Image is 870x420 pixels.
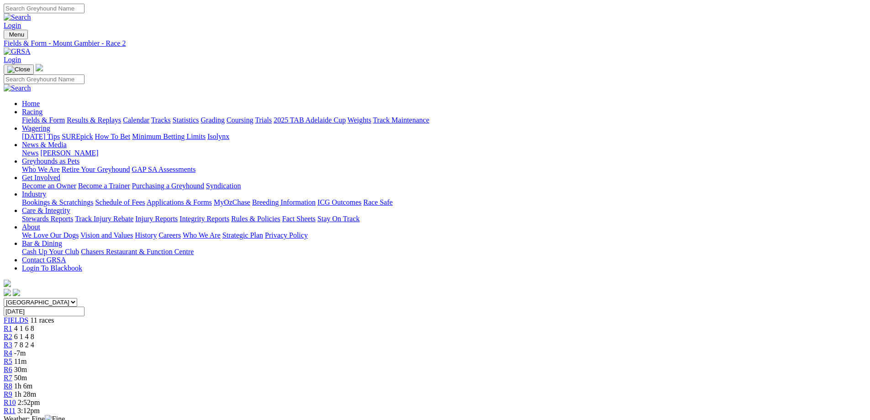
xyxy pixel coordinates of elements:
a: Login To Blackbook [22,264,82,272]
a: Purchasing a Greyhound [132,182,204,190]
a: Grading [201,116,225,124]
a: GAP SA Assessments [132,165,196,173]
a: Race Safe [363,198,392,206]
a: Minimum Betting Limits [132,133,206,140]
span: 1h 6m [14,382,32,390]
a: R2 [4,333,12,340]
a: Wagering [22,124,50,132]
span: R10 [4,399,16,406]
a: Fields & Form [22,116,65,124]
img: Search [4,13,31,21]
a: R4 [4,349,12,357]
span: 30m [14,366,27,373]
a: R3 [4,341,12,349]
div: Industry [22,198,866,207]
a: FIELDS [4,316,28,324]
img: facebook.svg [4,289,11,296]
a: SUREpick [62,133,93,140]
span: 1h 28m [14,390,36,398]
button: Toggle navigation [4,64,34,74]
a: Bar & Dining [22,239,62,247]
a: [PERSON_NAME] [40,149,98,157]
a: Rules & Policies [231,215,280,223]
a: R6 [4,366,12,373]
a: Bookings & Scratchings [22,198,93,206]
a: Track Maintenance [373,116,429,124]
a: How To Bet [95,133,131,140]
span: Menu [9,31,24,38]
button: Toggle navigation [4,30,28,39]
a: R8 [4,382,12,390]
span: 6 1 4 8 [14,333,34,340]
a: Login [4,56,21,64]
a: Who We Are [183,231,221,239]
span: 50m [14,374,27,382]
a: News [22,149,38,157]
img: logo-grsa-white.png [36,64,43,71]
a: Cash Up Your Club [22,248,79,255]
div: Bar & Dining [22,248,866,256]
a: Coursing [227,116,253,124]
div: Racing [22,116,866,124]
img: twitter.svg [13,289,20,296]
span: 3:12pm [17,407,40,415]
a: R1 [4,324,12,332]
a: R7 [4,374,12,382]
a: Stewards Reports [22,215,73,223]
span: 2:52pm [18,399,40,406]
img: logo-grsa-white.png [4,280,11,287]
a: Results & Replays [67,116,121,124]
a: History [135,231,157,239]
a: Who We Are [22,165,60,173]
a: Tracks [151,116,171,124]
a: Greyhounds as Pets [22,157,79,165]
a: Home [22,100,40,107]
div: About [22,231,866,239]
a: Privacy Policy [265,231,308,239]
a: R5 [4,357,12,365]
a: Weights [348,116,371,124]
a: Schedule of Fees [95,198,145,206]
div: Wagering [22,133,866,141]
a: Become a Trainer [78,182,130,190]
a: Become an Owner [22,182,76,190]
a: Get Involved [22,174,60,181]
a: Breeding Information [252,198,316,206]
input: Search [4,74,84,84]
a: Isolynx [207,133,229,140]
a: Vision and Values [80,231,133,239]
a: [DATE] Tips [22,133,60,140]
a: Care & Integrity [22,207,70,214]
span: R9 [4,390,12,398]
div: Greyhounds as Pets [22,165,866,174]
a: Chasers Restaurant & Function Centre [81,248,194,255]
span: -7m [14,349,26,357]
a: Trials [255,116,272,124]
a: Injury Reports [135,215,178,223]
a: MyOzChase [214,198,250,206]
a: Strategic Plan [222,231,263,239]
a: Careers [158,231,181,239]
img: GRSA [4,48,31,56]
div: Get Involved [22,182,866,190]
a: Login [4,21,21,29]
div: News & Media [22,149,866,157]
img: Search [4,84,31,92]
a: Syndication [206,182,241,190]
a: Stay On Track [317,215,359,223]
a: Contact GRSA [22,256,66,264]
a: We Love Our Dogs [22,231,79,239]
a: About [22,223,40,231]
a: R11 [4,407,16,415]
a: 2025 TAB Adelaide Cup [274,116,346,124]
a: Racing [22,108,42,116]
